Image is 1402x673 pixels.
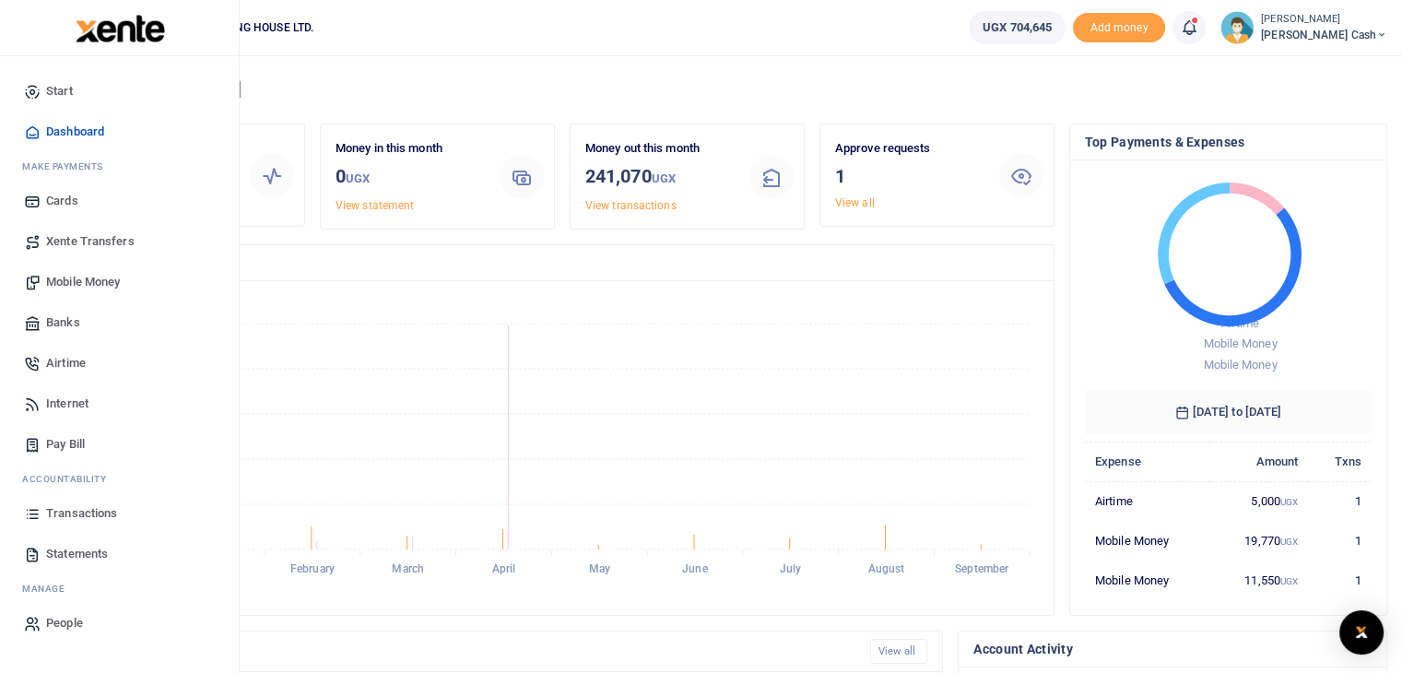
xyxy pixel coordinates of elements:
p: Money in this month [336,139,485,159]
td: Mobile Money [1085,521,1210,561]
span: Banks [46,313,80,332]
a: Add money [1073,19,1165,33]
a: Airtime [15,343,224,384]
h4: Top Payments & Expenses [1085,132,1372,152]
span: Mobile Money [1203,358,1277,372]
a: View all [835,196,875,209]
tspan: March [392,562,424,575]
li: Ac [15,465,224,493]
td: 1 [1308,561,1372,599]
h4: Account Activity [973,639,1372,659]
td: 5,000 [1210,482,1309,522]
li: M [15,152,224,181]
span: Mobile Money [46,273,120,291]
td: 19,770 [1210,521,1309,561]
a: Banks [15,302,224,343]
h3: 241,070 [585,162,735,193]
h4: Recent Transactions [86,642,855,662]
span: countability [36,472,106,486]
span: anage [31,582,65,596]
small: UGX [346,171,370,185]
tspan: September [955,562,1009,575]
td: Airtime [1085,482,1210,522]
td: 11,550 [1210,561,1309,599]
td: 1 [1308,521,1372,561]
span: Start [46,82,73,100]
li: M [15,574,224,603]
a: People [15,603,224,643]
span: Airtime [46,354,86,372]
span: Pay Bill [46,435,85,454]
div: Open Intercom Messenger [1339,610,1384,655]
h4: Transactions Overview [86,253,1039,273]
tspan: June [682,562,708,575]
tspan: August [868,562,905,575]
a: Mobile Money [15,262,224,302]
a: View statement [336,199,414,212]
span: UGX 704,645 [983,18,1052,37]
a: Transactions [15,493,224,534]
img: logo-large [76,15,165,42]
a: Dashboard [15,112,224,152]
small: [PERSON_NAME] [1261,12,1387,28]
tspan: April [492,562,516,575]
tspan: February [290,562,335,575]
small: UGX [1280,576,1298,586]
small: UGX [1280,497,1298,507]
a: Start [15,71,224,112]
span: People [46,614,83,632]
h3: 0 [336,162,485,193]
h6: [DATE] to [DATE] [1085,390,1372,434]
a: UGX 704,645 [969,11,1066,44]
span: [PERSON_NAME] Cash [1261,27,1387,43]
th: Amount [1210,443,1309,482]
tspan: May [588,562,609,575]
a: View transactions [585,199,677,212]
span: Mobile Money [1203,336,1277,350]
img: profile-user [1220,11,1254,44]
tspan: July [780,562,801,575]
a: Xente Transfers [15,221,224,262]
a: Pay Bill [15,424,224,465]
a: View all [870,639,928,664]
small: UGX [1280,537,1298,547]
span: ake Payments [31,159,103,173]
span: Cards [46,192,78,210]
span: Add money [1073,13,1165,43]
a: Cards [15,181,224,221]
span: Xente Transfers [46,232,135,251]
span: Dashboard [46,123,104,141]
a: logo-small logo-large logo-large [74,20,165,34]
a: Internet [15,384,224,424]
p: Money out this month [585,139,735,159]
li: Wallet ballance [961,11,1073,44]
p: Approve requests [835,139,984,159]
span: Statements [46,545,108,563]
li: Toup your wallet [1073,13,1165,43]
td: Mobile Money [1085,561,1210,599]
span: Internet [46,395,88,413]
h4: Hello [PERSON_NAME] [70,79,1387,100]
span: Transactions [46,504,117,523]
td: 1 [1308,482,1372,522]
small: UGX [652,171,676,185]
th: Expense [1085,443,1210,482]
a: Statements [15,534,224,574]
a: profile-user [PERSON_NAME] [PERSON_NAME] Cash [1220,11,1387,44]
th: Txns [1308,443,1372,482]
h3: 1 [835,162,984,190]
